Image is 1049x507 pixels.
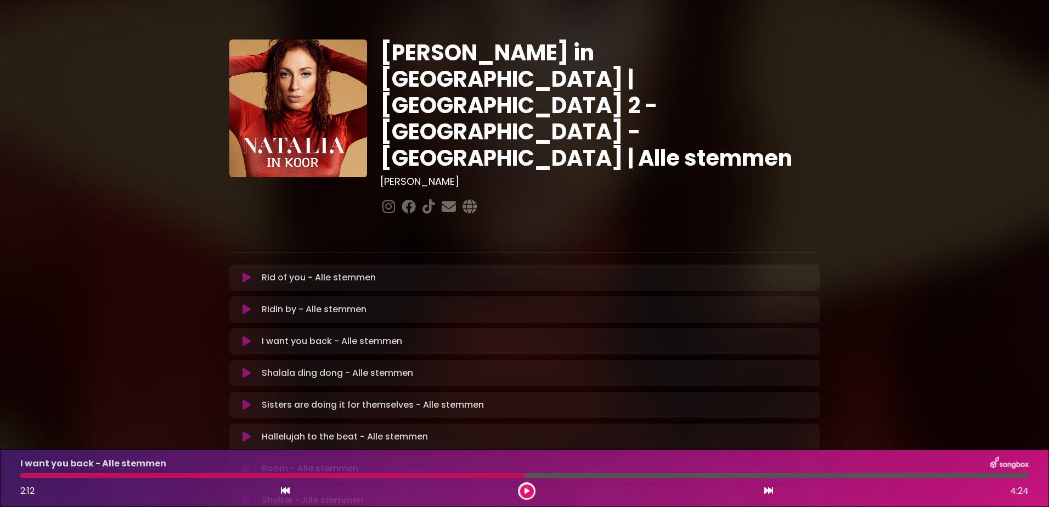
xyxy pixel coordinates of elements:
[262,303,366,316] p: Ridin by - Alle stemmen
[262,398,484,412] p: Sisters are doing it for themselves - Alle stemmen
[380,176,820,188] h3: [PERSON_NAME]
[380,40,820,171] h1: [PERSON_NAME] in [GEOGRAPHIC_DATA] | [GEOGRAPHIC_DATA] 2 - [GEOGRAPHIC_DATA] - [GEOGRAPHIC_DATA] ...
[262,430,428,443] p: Hallelujah to the beat - Alle stemmen
[262,335,402,348] p: I want you back - Alle stemmen
[20,457,166,470] p: I want you back - Alle stemmen
[20,485,35,497] span: 2:12
[229,40,367,177] img: YTVS25JmS9CLUqXqkEhs
[262,271,376,284] p: Rid of you - Alle stemmen
[1010,485,1029,498] span: 4:24
[990,457,1029,471] img: songbox-logo-white.png
[262,367,413,380] p: Shalala ding dong - Alle stemmen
